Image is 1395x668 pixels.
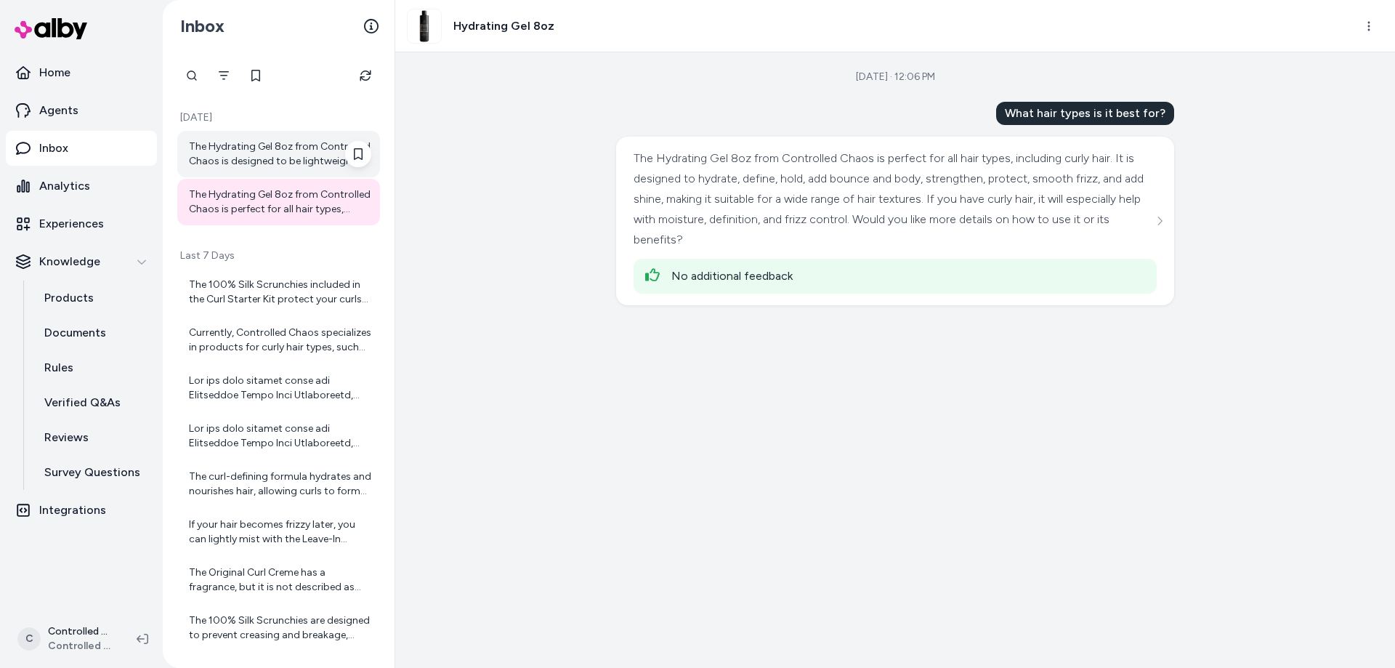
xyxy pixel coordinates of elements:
[6,206,157,241] a: Experiences
[177,365,380,411] a: Lor ips dolo sitamet conse adi Elitseddoe Tempo Inci Utlaboreetd, magnaa enima minim: 0. VENI: Qu...
[44,289,94,307] p: Products
[39,502,106,519] p: Integrations
[44,464,140,481] p: Survey Questions
[30,420,157,455] a: Reviews
[189,613,371,643] div: The 100% Silk Scrunchies are designed to prevent creasing and breakage, offering a gentle hold th...
[209,61,238,90] button: Filter
[1151,212,1168,230] button: See more
[189,188,371,217] div: The Hydrating Gel 8oz from Controlled Chaos is perfect for all hair types, including curly hair. ...
[856,70,935,84] div: [DATE] · 12:06 PM
[177,269,380,315] a: The 100% Silk Scrunchies included in the Curl Starter Kit protect your curls by providing a smoot...
[44,394,121,411] p: Verified Q&As
[39,253,100,270] p: Knowledge
[189,470,371,499] div: The curl-defining formula hydrates and nourishes hair, allowing curls to form naturally while pro...
[6,55,157,90] a: Home
[6,93,157,128] a: Agents
[30,455,157,490] a: Survey Questions
[189,374,371,403] div: Lor ips dolo sitamet conse adi Elitseddoe Tempo Inci Utlaboreetd, magnaa enima minim: 0. VENI: Qu...
[48,639,113,653] span: Controlled Chaos
[996,102,1174,125] div: What hair types is it best for?
[177,110,380,125] p: [DATE]
[351,61,380,90] button: Refresh
[177,461,380,507] a: The curl-defining formula hydrates and nourishes hair, allowing curls to form naturally while pro...
[453,17,554,35] h3: Hydrating Gel 8oz
[189,422,371,451] div: Lor ips dolo sitamet conse adi Elitseddoe Tempo Inci Utlaboreetd, magnaa enima minim: 0. VENI: Qu...
[30,315,157,350] a: Documents
[180,15,225,37] h2: Inbox
[6,169,157,204] a: Analytics
[39,102,78,119] p: Agents
[177,605,380,651] a: The 100% Silk Scrunchies are designed to prevent creasing and breakage, offering a gentle hold th...
[634,148,1153,250] div: The Hydrating Gel 8oz from Controlled Chaos is perfect for all hair types, including curly hair. ...
[17,627,41,651] span: C
[6,131,157,166] a: Inbox
[39,140,68,157] p: Inbox
[177,557,380,603] a: The Original Curl Creme has a fragrance, but it is not described as strong or overpowering. The p...
[30,385,157,420] a: Verified Q&As
[189,326,371,355] div: Currently, Controlled Chaos specializes in products for curly hair types, such as The Original Cu...
[6,493,157,528] a: Integrations
[44,429,89,446] p: Reviews
[671,267,1145,285] div: No additional feedback
[408,9,441,43] img: HydratingGel.jpg
[189,566,371,595] div: The Original Curl Creme has a fragrance, but it is not described as strong or overpowering. The p...
[30,350,157,385] a: Rules
[177,179,380,225] a: The Hydrating Gel 8oz from Controlled Chaos is perfect for all hair types, including curly hair. ...
[189,140,371,169] div: The Hydrating Gel 8oz from Controlled Chaos is designed to be lightweight and provides a medium h...
[189,518,371,547] div: If your hair becomes frizzy later, you can lightly mist with the Leave-In Conditioner to refresh ...
[9,616,125,662] button: CControlled Chaos ShopifyControlled Chaos
[39,215,104,233] p: Experiences
[48,624,113,639] p: Controlled Chaos Shopify
[177,317,380,363] a: Currently, Controlled Chaos specializes in products for curly hair types, such as The Original Cu...
[30,281,157,315] a: Products
[44,324,106,342] p: Documents
[177,509,380,555] a: If your hair becomes frizzy later, you can lightly mist with the Leave-In Conditioner to refresh ...
[44,359,73,377] p: Rules
[177,249,380,263] p: Last 7 Days
[15,18,87,39] img: alby Logo
[177,131,380,177] a: The Hydrating Gel 8oz from Controlled Chaos is designed to be lightweight and provides a medium h...
[39,177,90,195] p: Analytics
[189,278,371,307] div: The 100% Silk Scrunchies included in the Curl Starter Kit protect your curls by providing a smoot...
[6,244,157,279] button: Knowledge
[177,413,380,459] a: Lor ips dolo sitamet conse adi Elitseddoe Tempo Inci Utlaboreetd, magnaa enima minim: 0. VENI: Qu...
[39,64,70,81] p: Home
